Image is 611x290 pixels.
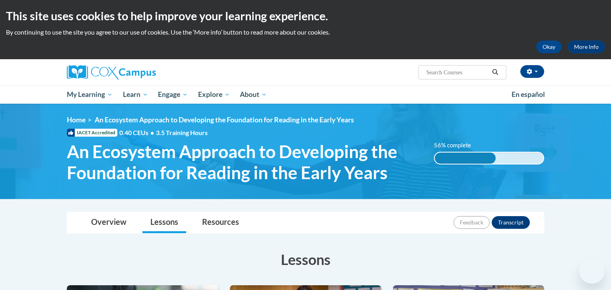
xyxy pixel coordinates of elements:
span: 3.5 Training Hours [156,129,208,136]
span: Engage [158,90,188,99]
span: IACET Accredited [67,129,117,137]
button: Okay [536,41,562,53]
span: My Learning [67,90,113,99]
h2: This site uses cookies to help improve your learning experience. [6,8,605,24]
div: 56% complete [435,153,496,164]
a: Lessons [142,212,186,233]
button: Feedback [453,216,490,229]
span: Explore [198,90,230,99]
iframe: Button to launch messaging window [579,258,605,284]
span: Learn [123,90,148,99]
button: Search [489,68,501,77]
span: An Ecosystem Approach to Developing the Foundation for Reading in the Early Years [95,116,354,124]
a: Overview [83,212,134,233]
h3: Lessons [67,249,544,269]
a: Learn [118,85,153,104]
a: Explore [193,85,235,104]
a: Resources [194,212,247,233]
label: 56% complete [434,141,480,150]
button: Transcript [492,216,530,229]
a: Home [67,116,86,124]
a: Engage [153,85,193,104]
a: En español [506,86,550,103]
a: About [235,85,272,104]
a: My Learning [62,85,118,104]
a: Cox Campus [67,65,218,79]
p: By continuing to use the site you agree to our use of cookies. Use the ‘More info’ button to read... [6,28,605,37]
img: Cox Campus [67,65,156,79]
span: 0.40 CEUs [119,128,156,137]
button: Account Settings [520,65,544,78]
input: Search Courses [426,68,489,77]
div: Main menu [55,85,556,104]
a: More Info [568,41,605,53]
span: About [240,90,267,99]
span: An Ecosystem Approach to Developing the Foundation for Reading in the Early Years [67,141,422,183]
span: En español [512,90,545,99]
span: • [150,129,154,136]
